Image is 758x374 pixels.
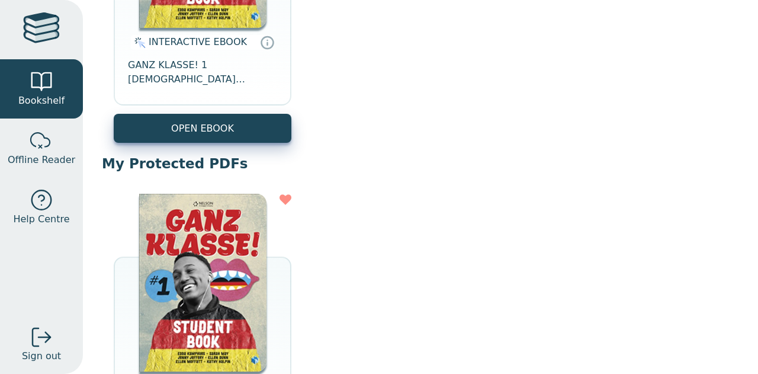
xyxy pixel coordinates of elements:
a: Interactive eBooks are accessed online via the publisher’s portal. They contain interactive resou... [260,35,274,49]
button: OPEN EBOOK [114,114,291,143]
span: INTERACTIVE EBOOK [149,36,247,47]
p: My Protected PDFs [102,155,739,172]
span: Sign out [22,349,61,363]
span: Bookshelf [18,94,65,108]
img: 7c4ae8ac-85e8-40a8-ac95-dbed3b880487.jpg [139,194,266,372]
span: Help Centre [13,212,69,226]
img: interactive.svg [131,36,146,50]
span: Offline Reader [8,153,75,167]
span: GANZ KLASSE! 1 [DEMOGRAPHIC_DATA] STUDENT EBOOK [128,58,277,87]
